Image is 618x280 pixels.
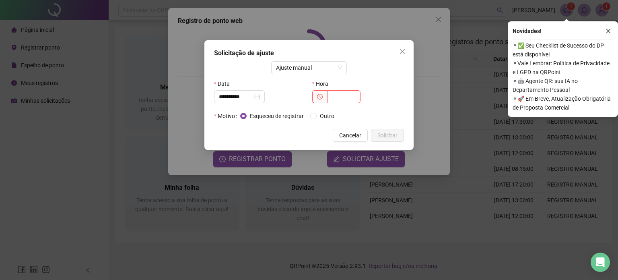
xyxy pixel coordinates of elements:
button: Cancelar [333,129,368,142]
span: Ajuste manual [276,62,342,74]
span: Outro [317,112,338,120]
label: Data [214,77,235,90]
span: close [606,28,611,34]
span: clock-circle [317,94,323,100]
span: ⚬ 🤖 Agente QR: sua IA no Departamento Pessoal [513,77,613,94]
span: Novidades ! [513,27,542,35]
span: close [399,48,406,55]
span: Cancelar [339,131,361,140]
label: Hora [312,77,334,90]
div: Open Intercom Messenger [591,253,610,272]
span: ⚬ ✅ Seu Checklist de Sucesso do DP está disponível [513,41,613,59]
span: Esqueceu de registrar [247,112,307,120]
button: Close [396,45,409,58]
button: Solicitar [371,129,404,142]
label: Motivo [214,110,240,122]
span: ⚬ 🚀 Em Breve, Atualização Obrigatória de Proposta Comercial [513,94,613,112]
span: ⚬ Vale Lembrar: Política de Privacidade e LGPD na QRPoint [513,59,613,77]
div: Solicitação de ajuste [214,48,404,58]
